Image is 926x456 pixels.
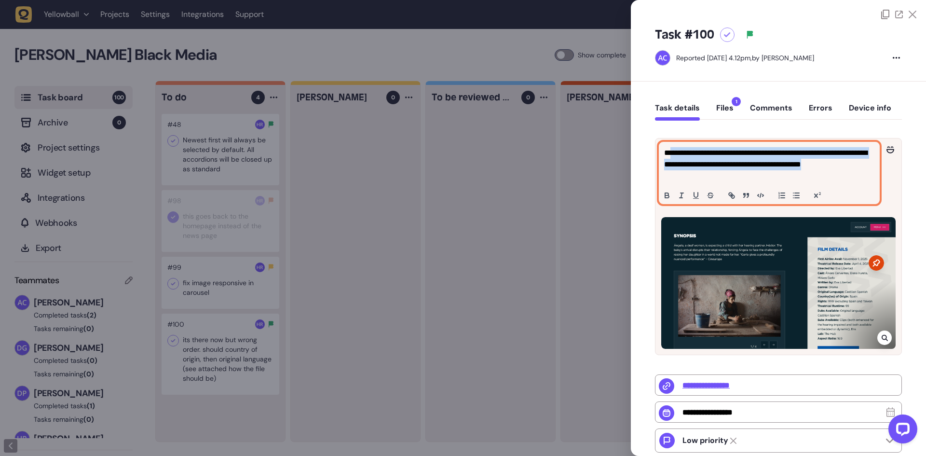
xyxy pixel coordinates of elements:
div: by [PERSON_NAME] [676,53,814,63]
img: Ameet Chohan [655,51,670,65]
h5: Task #100 [655,27,714,42]
span: 1 [732,97,741,106]
div: Reported [DATE] 4.12pm, [676,54,752,62]
button: Errors [809,103,832,121]
button: Comments [750,103,792,121]
iframe: LiveChat chat widget [881,411,921,451]
p: Low priority [682,436,728,445]
button: Device info [849,103,891,121]
button: Files [716,103,734,121]
button: Task details [655,103,700,121]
